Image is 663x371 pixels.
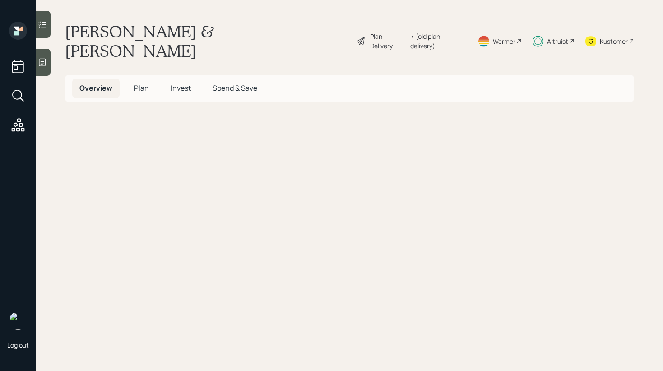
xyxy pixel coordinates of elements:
[171,83,191,93] span: Invest
[213,83,257,93] span: Spend & Save
[547,37,568,46] div: Altruist
[65,22,348,60] h1: [PERSON_NAME] & [PERSON_NAME]
[370,32,406,51] div: Plan Delivery
[493,37,515,46] div: Warmer
[79,83,112,93] span: Overview
[7,341,29,349] div: Log out
[9,312,27,330] img: retirable_logo.png
[600,37,628,46] div: Kustomer
[134,83,149,93] span: Plan
[410,32,467,51] div: • (old plan-delivery)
